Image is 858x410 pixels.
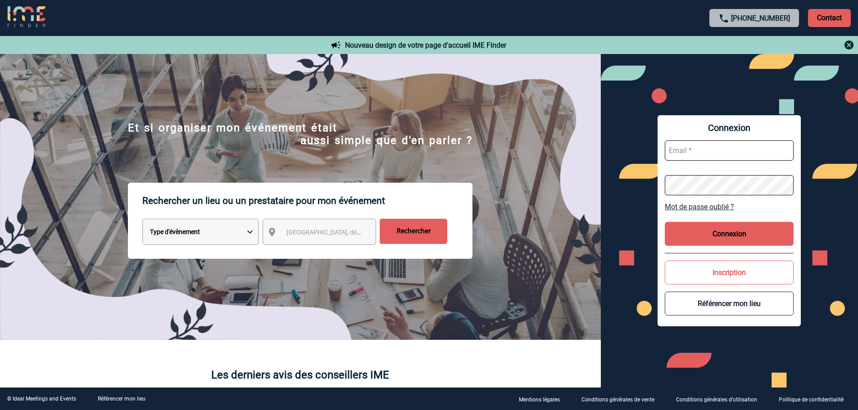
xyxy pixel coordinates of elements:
p: Politique de confidentialité [779,396,844,403]
button: Connexion [665,222,794,246]
p: Contact [808,9,851,27]
a: Politique de confidentialité [772,395,858,403]
span: Connexion [665,122,794,133]
input: Rechercher [380,219,447,244]
p: Conditions générales d'utilisation [676,396,757,403]
button: Référencer mon lieu [665,292,794,315]
button: Inscription [665,261,794,284]
a: Conditions générales de vente [574,395,669,403]
a: [PHONE_NUMBER] [731,14,790,23]
p: Mentions légales [519,396,560,403]
input: Email * [665,140,794,161]
p: Conditions générales de vente [581,396,654,403]
a: Conditions générales d'utilisation [669,395,772,403]
a: Référencer mon lieu [98,396,145,402]
a: Mentions légales [512,395,574,403]
span: [GEOGRAPHIC_DATA], département, région... [286,229,412,236]
img: call-24-px.png [718,13,729,24]
a: Mot de passe oublié ? [665,203,794,211]
p: Rechercher un lieu ou un prestataire pour mon événement [142,183,472,219]
div: © Ideal Meetings and Events [7,396,76,402]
